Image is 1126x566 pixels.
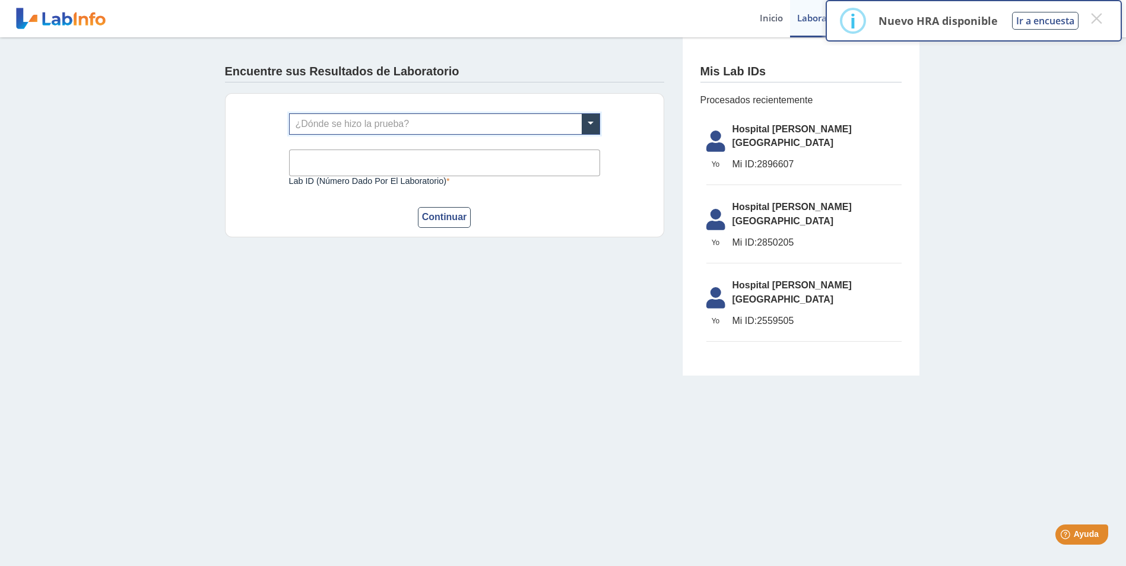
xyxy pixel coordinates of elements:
h4: Mis Lab IDs [700,65,766,79]
span: 2896607 [732,157,902,171]
span: Procesados recientemente [700,93,902,107]
span: Mi ID: [732,159,757,169]
span: Yo [699,237,732,248]
span: Mi ID: [732,237,757,247]
span: 2850205 [732,236,902,250]
label: Lab ID (número dado por el laboratorio) [289,176,600,186]
span: Yo [699,159,732,170]
button: Close this dialog [1086,8,1107,29]
div: i [850,10,856,31]
span: Hospital [PERSON_NAME][GEOGRAPHIC_DATA] [732,122,902,151]
span: Hospital [PERSON_NAME][GEOGRAPHIC_DATA] [732,278,902,307]
iframe: Help widget launcher [1020,520,1113,553]
h4: Encuentre sus Resultados de Laboratorio [225,65,459,79]
span: 2559505 [732,314,902,328]
span: Hospital [PERSON_NAME][GEOGRAPHIC_DATA] [732,200,902,228]
span: Mi ID: [732,316,757,326]
button: Ir a encuesta [1012,12,1079,30]
span: Yo [699,316,732,326]
button: Continuar [418,207,471,228]
p: Nuevo HRA disponible [878,14,998,28]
